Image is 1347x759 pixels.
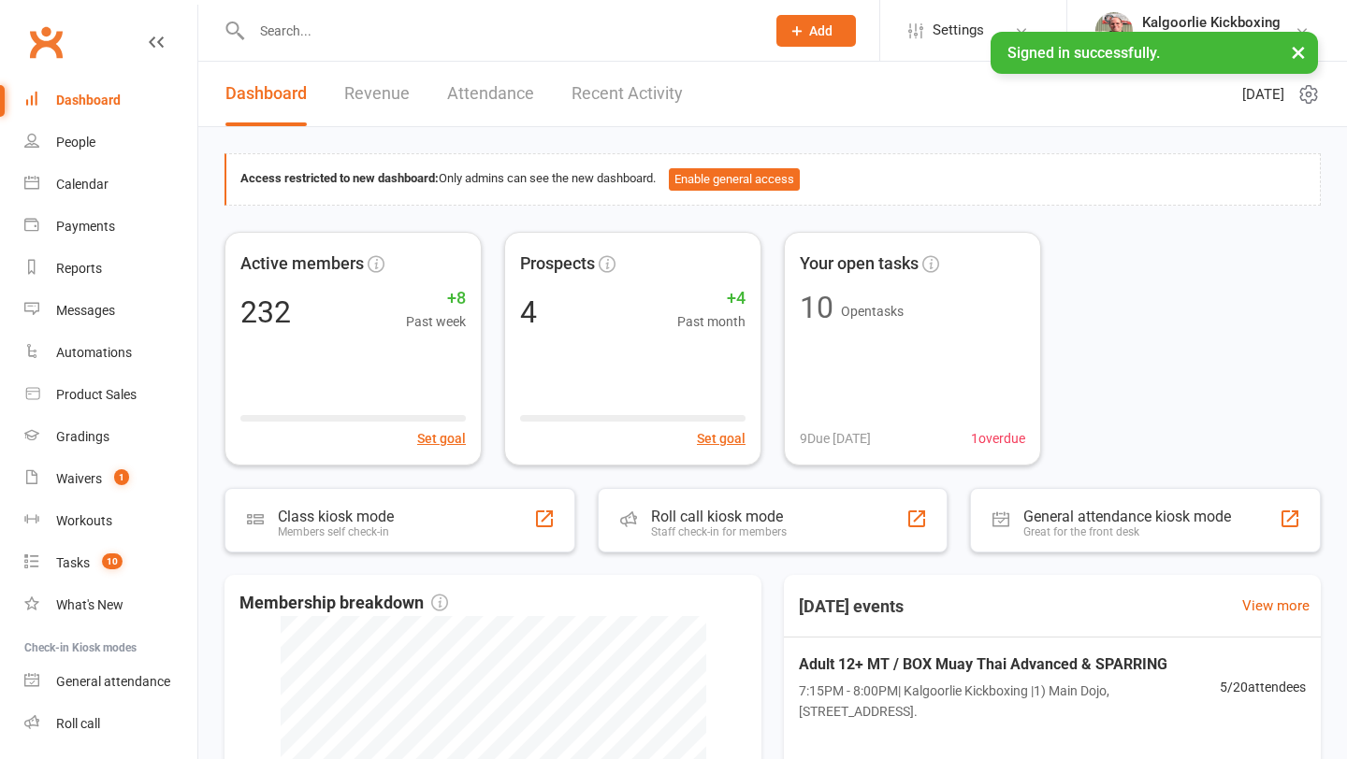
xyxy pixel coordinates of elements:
div: Product Sales [56,387,137,402]
span: Adult 12+ MT / BOX Muay Thai Advanced & SPARRING [799,653,1220,678]
h3: [DATE] events [784,590,919,623]
div: Automations [56,345,132,360]
span: 9 Due [DATE] [800,428,871,449]
a: Payments [24,206,197,248]
span: Your open tasks [800,251,919,278]
span: Settings [933,9,984,51]
span: Add [809,23,833,38]
div: Dashboard [56,93,121,107]
div: Staff check-in for members [651,525,787,538]
a: Gradings [24,416,197,458]
div: Payments [56,219,115,234]
a: Product Sales [24,374,197,416]
div: People [56,135,95,150]
span: Open tasks [841,304,904,319]
button: Set goal [417,428,466,449]
div: Class kiosk mode [278,508,394,525]
a: Recent Activity [572,62,683,126]
button: Set goal [697,428,746,449]
div: Workouts [56,513,112,528]
a: Workouts [24,500,197,542]
a: Waivers 1 [24,458,197,500]
div: Roll call [56,716,100,731]
span: [DATE] [1242,83,1284,106]
div: 232 [240,297,291,327]
a: Dashboard [225,62,307,126]
a: Automations [24,332,197,374]
div: 4 [520,297,537,327]
span: 5 / 20 attendees [1220,678,1306,698]
a: What's New [24,584,197,626]
span: Prospects [520,251,595,278]
a: People [24,122,197,164]
img: thumb_image1664779456.png [1095,12,1133,50]
span: Active members [240,251,364,278]
button: × [1282,32,1315,72]
div: Messages [56,303,115,318]
span: Past week [406,311,466,332]
a: Clubworx [22,19,69,65]
a: Roll call [24,703,197,745]
a: Calendar [24,164,197,206]
a: Tasks 10 [24,542,197,584]
div: Roll call kiosk mode [651,508,787,525]
div: General attendance [56,674,170,689]
button: Add [776,15,856,47]
a: View more [1242,594,1310,617]
a: Reports [24,248,197,290]
div: General attendance kiosk mode [1023,508,1231,525]
a: Revenue [344,62,410,126]
div: Only admins can see the new dashboard. [240,168,1306,191]
div: Kalgoorlie Kickboxing [1142,31,1281,48]
span: +8 [406,285,466,312]
a: Dashboard [24,79,197,122]
span: +4 [677,285,746,312]
strong: Access restricted to new dashboard: [240,171,439,185]
div: What's New [56,597,123,612]
button: Enable general access [669,168,800,191]
a: Messages [24,290,197,332]
span: Signed in successfully. [1007,44,1160,62]
div: Great for the front desk [1023,525,1231,538]
span: 1 [114,469,129,485]
div: Gradings [56,429,109,444]
div: Waivers [56,471,102,486]
span: Membership breakdown [239,590,448,617]
span: Past month [677,311,746,332]
div: Calendar [56,177,109,192]
div: Kalgoorlie Kickboxing [1142,14,1281,31]
span: 7:15PM - 8:00PM | Kalgoorlie Kickboxing | 1) Main Dojo, [STREET_ADDRESS]. [799,680,1220,723]
input: Search... [246,18,752,44]
div: Members self check-in [278,525,394,538]
div: Tasks [56,555,90,570]
div: 10 [800,293,833,322]
a: Attendance [447,62,534,126]
span: 1 overdue [971,428,1025,449]
div: Reports [56,261,102,276]
a: General attendance kiosk mode [24,661,197,703]
span: 10 [102,553,123,569]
